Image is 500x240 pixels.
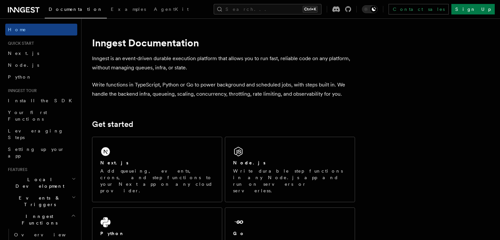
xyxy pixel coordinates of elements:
[5,143,77,162] a: Setting up your app
[107,2,150,18] a: Examples
[8,74,32,80] span: Python
[100,168,214,194] p: Add queueing, events, crons, and step functions to your Next app on any cloud provider.
[8,147,64,158] span: Setting up your app
[154,7,189,12] span: AgentKit
[8,98,76,103] span: Install the SDK
[5,47,77,59] a: Next.js
[5,71,77,83] a: Python
[5,167,27,172] span: Features
[233,230,245,237] h2: Go
[14,232,82,237] span: Overview
[5,95,77,107] a: Install the SDK
[100,159,129,166] h2: Next.js
[150,2,193,18] a: AgentKit
[5,176,72,189] span: Local Development
[8,110,47,122] span: Your first Functions
[5,195,72,208] span: Events & Triggers
[5,174,77,192] button: Local Development
[92,80,355,99] p: Write functions in TypeScript, Python or Go to power background and scheduled jobs, with steps bu...
[8,51,39,56] span: Next.js
[225,137,355,202] a: Node.jsWrite durable step functions in any Node.js app and run on servers or serverless.
[5,41,34,46] span: Quick start
[303,6,318,12] kbd: Ctrl+K
[111,7,146,12] span: Examples
[5,125,77,143] a: Leveraging Steps
[92,120,133,129] a: Get started
[451,4,495,14] a: Sign Up
[5,210,77,229] button: Inngest Functions
[389,4,449,14] a: Contact sales
[233,159,266,166] h2: Node.js
[8,26,26,33] span: Home
[8,62,39,68] span: Node.js
[92,37,355,49] h1: Inngest Documentation
[5,192,77,210] button: Events & Triggers
[49,7,103,12] span: Documentation
[362,5,378,13] button: Toggle dark mode
[8,128,63,140] span: Leveraging Steps
[5,213,71,226] span: Inngest Functions
[5,107,77,125] a: Your first Functions
[92,137,222,202] a: Next.jsAdd queueing, events, crons, and step functions to your Next app on any cloud provider.
[92,54,355,72] p: Inngest is an event-driven durable execution platform that allows you to run fast, reliable code ...
[5,59,77,71] a: Node.js
[5,24,77,36] a: Home
[5,88,37,93] span: Inngest tour
[233,168,347,194] p: Write durable step functions in any Node.js app and run on servers or serverless.
[45,2,107,18] a: Documentation
[100,230,125,237] h2: Python
[214,4,321,14] button: Search...Ctrl+K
